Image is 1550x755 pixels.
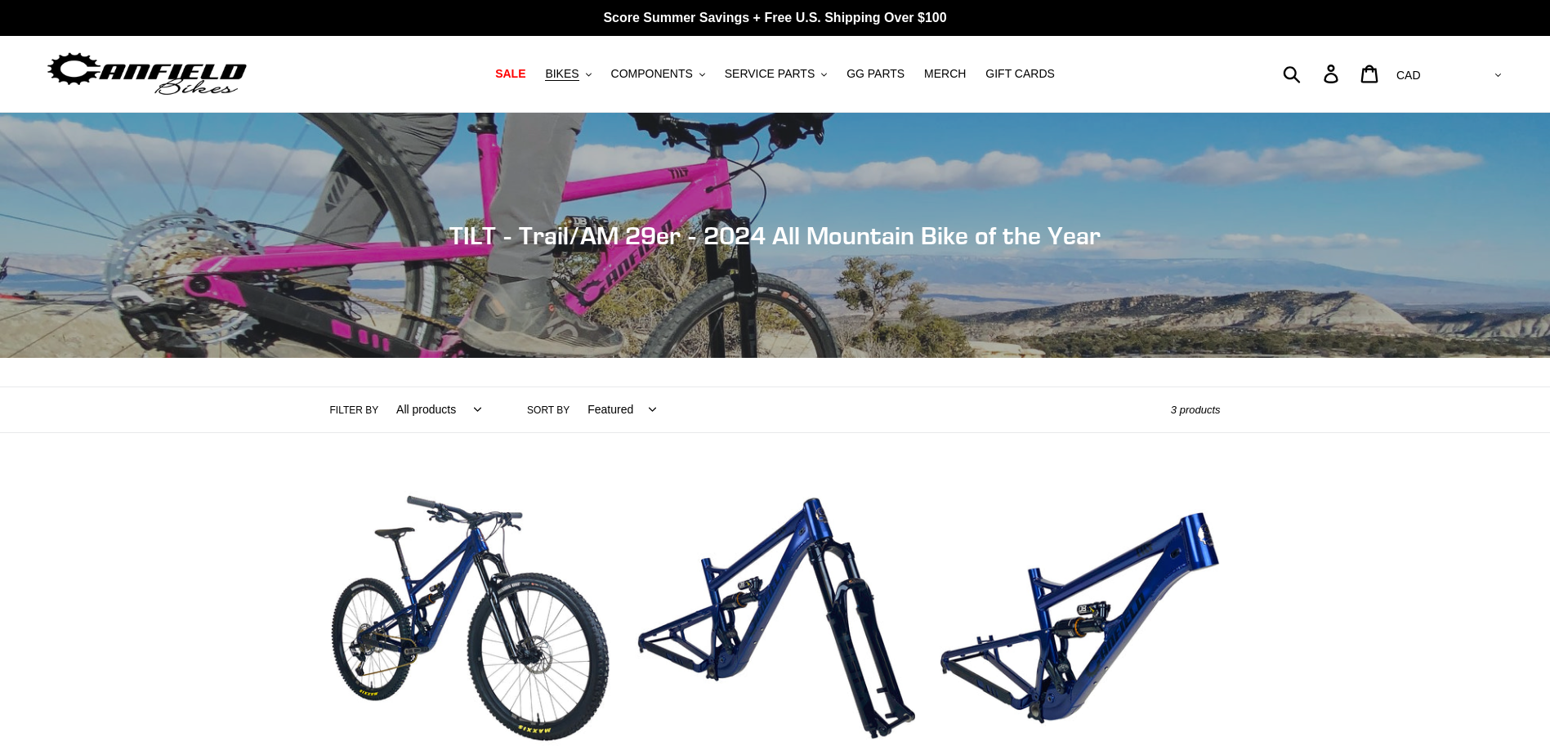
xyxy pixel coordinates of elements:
[1292,56,1333,92] input: Search
[527,403,570,418] label: Sort by
[487,63,534,85] a: SALE
[846,67,905,81] span: GG PARTS
[1171,404,1221,416] span: 3 products
[45,48,249,100] img: Canfield Bikes
[495,67,525,81] span: SALE
[838,63,913,85] a: GG PARTS
[545,67,578,81] span: BIKES
[717,63,835,85] button: SERVICE PARTS
[985,67,1055,81] span: GIFT CARDS
[330,403,379,418] label: Filter by
[611,67,693,81] span: COMPONENTS
[603,63,713,85] button: COMPONENTS
[916,63,974,85] a: MERCH
[537,63,599,85] button: BIKES
[449,221,1101,250] span: TILT - Trail/AM 29er - 2024 All Mountain Bike of the Year
[725,67,815,81] span: SERVICE PARTS
[924,67,966,81] span: MERCH
[977,63,1063,85] a: GIFT CARDS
